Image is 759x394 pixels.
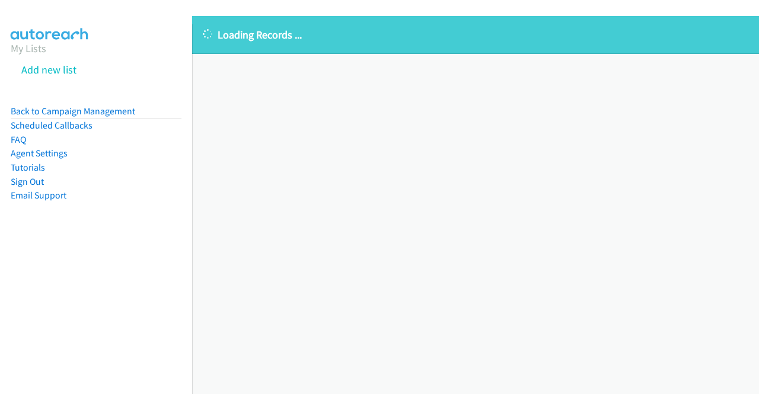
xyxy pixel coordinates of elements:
a: Tutorials [11,162,45,173]
p: Loading Records ... [203,27,748,43]
a: FAQ [11,134,26,145]
a: My Lists [11,41,46,55]
a: Back to Campaign Management [11,105,135,117]
a: Scheduled Callbacks [11,120,93,131]
a: Agent Settings [11,148,68,159]
a: Sign Out [11,176,44,187]
a: Email Support [11,190,66,201]
a: Add new list [21,63,76,76]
